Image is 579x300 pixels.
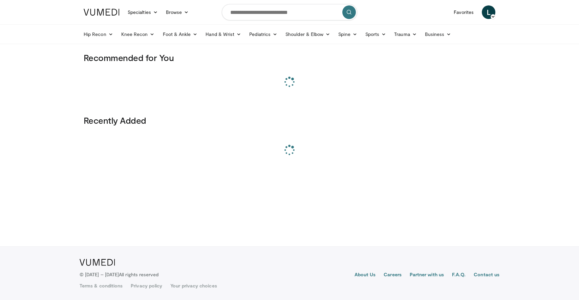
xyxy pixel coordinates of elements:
[80,282,123,289] a: Terms & conditions
[80,271,159,278] p: © [DATE] – [DATE]
[334,27,361,41] a: Spine
[131,282,162,289] a: Privacy policy
[119,272,158,277] span: All rights reserved
[170,282,217,289] a: Your privacy choices
[281,27,334,41] a: Shoulder & Elbow
[84,115,495,126] h3: Recently Added
[482,5,495,19] a: L
[117,27,159,41] a: Knee Recon
[80,259,115,266] img: VuMedi Logo
[361,27,390,41] a: Sports
[84,9,120,16] img: VuMedi Logo
[421,27,455,41] a: Business
[201,27,245,41] a: Hand & Wrist
[390,27,421,41] a: Trauma
[355,271,376,279] a: About Us
[84,52,495,63] h3: Recommended for You
[159,27,202,41] a: Foot & Ankle
[245,27,281,41] a: Pediatrics
[474,271,499,279] a: Contact us
[80,27,117,41] a: Hip Recon
[450,5,478,19] a: Favorites
[384,271,402,279] a: Careers
[162,5,193,19] a: Browse
[452,271,466,279] a: F.A.Q.
[222,4,357,20] input: Search topics, interventions
[124,5,162,19] a: Specialties
[410,271,444,279] a: Partner with us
